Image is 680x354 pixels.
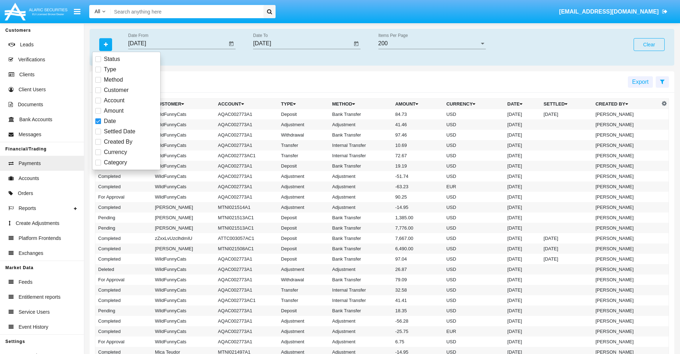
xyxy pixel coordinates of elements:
[329,306,393,316] td: Bank Transfer
[593,254,660,264] td: [PERSON_NAME]
[593,233,660,243] td: [PERSON_NAME]
[443,285,504,295] td: USD
[593,243,660,254] td: [PERSON_NAME]
[593,161,660,171] td: [PERSON_NAME]
[593,316,660,326] td: [PERSON_NAME]
[215,171,278,181] td: AQAC002773A1
[19,160,41,167] span: Payments
[504,316,541,326] td: [DATE]
[95,316,152,326] td: Completed
[227,40,236,48] button: Open calendar
[504,285,541,295] td: [DATE]
[504,202,541,212] td: [DATE]
[504,243,541,254] td: [DATE]
[104,65,116,74] span: Type
[329,326,393,337] td: Adjustment
[504,181,541,192] td: [DATE]
[278,140,329,150] td: Transfer
[443,212,504,223] td: USD
[329,192,393,202] td: Adjustment
[152,326,215,337] td: WildFunnyCats
[392,306,443,316] td: 18.35
[4,1,69,22] img: Logo image
[95,9,100,14] span: All
[504,275,541,285] td: [DATE]
[215,202,278,212] td: MTNI021514A1
[19,86,46,93] span: Client Users
[593,285,660,295] td: [PERSON_NAME]
[392,275,443,285] td: 79.09
[278,99,329,109] th: Type
[16,220,59,227] span: Create Adjustments
[152,119,215,130] td: WildFunnyCats
[593,337,660,347] td: [PERSON_NAME]
[95,243,152,254] td: Completed
[278,109,329,119] td: Deposit
[18,190,33,197] span: Orders
[278,264,329,275] td: Adjustment
[593,171,660,181] td: [PERSON_NAME]
[329,337,393,347] td: Adjustment
[329,212,393,223] td: Bank Transfer
[443,223,504,233] td: USD
[215,140,278,150] td: AQAC002773A1
[19,278,32,286] span: Feeds
[632,79,649,85] span: Export
[329,109,393,119] td: Bank Transfer
[443,326,504,337] td: EUR
[329,150,393,161] td: Internal Transfer
[215,161,278,171] td: AQAC002773A1
[504,119,541,130] td: [DATE]
[215,326,278,337] td: AQAC002773A1
[541,233,593,243] td: [DATE]
[329,99,393,109] th: Method
[593,264,660,275] td: [PERSON_NAME]
[329,285,393,295] td: Internal Transfer
[215,264,278,275] td: AQAC002773A1
[19,308,50,316] span: Service Users
[593,109,660,119] td: [PERSON_NAME]
[215,306,278,316] td: AQAC002773A1
[556,2,671,22] a: [EMAIL_ADDRESS][DOMAIN_NAME]
[504,212,541,223] td: [DATE]
[215,233,278,243] td: ATTC003057AC1
[19,323,48,331] span: Event History
[504,254,541,264] td: [DATE]
[329,202,393,212] td: Adjustment
[95,264,152,275] td: Deleted
[152,99,215,109] th: Customer
[215,316,278,326] td: AQAC002773A1
[278,192,329,202] td: Adjustment
[104,117,116,125] span: Date
[392,130,443,140] td: 97.46
[504,295,541,306] td: [DATE]
[215,285,278,295] td: AQAC002773A1
[392,285,443,295] td: 32.58
[593,326,660,337] td: [PERSON_NAME]
[504,171,541,181] td: [DATE]
[504,99,541,109] th: Date
[329,130,393,140] td: Bank Transfer
[329,223,393,233] td: Bank Transfer
[443,192,504,202] td: USD
[443,161,504,171] td: USD
[443,119,504,130] td: USD
[152,316,215,326] td: WildFunnyCats
[593,130,660,140] td: [PERSON_NAME]
[152,171,215,181] td: WildFunnyCats
[392,192,443,202] td: 90.25
[278,316,329,326] td: Adjustment
[95,254,152,264] td: Completed
[329,243,393,254] td: Bank Transfer
[329,295,393,306] td: Internal Transfer
[278,326,329,337] td: Adjustment
[541,243,593,254] td: [DATE]
[329,181,393,192] td: Adjustment
[95,306,152,316] td: Pending
[215,275,278,285] td: AQAC002773A1
[593,150,660,161] td: [PERSON_NAME]
[504,109,541,119] td: [DATE]
[19,116,52,123] span: Bank Accounts
[95,275,152,285] td: For Approval
[593,275,660,285] td: [PERSON_NAME]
